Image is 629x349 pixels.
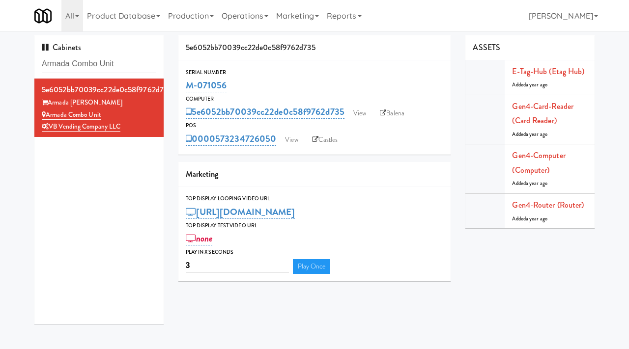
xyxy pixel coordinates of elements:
[186,79,227,92] a: M-071056
[526,215,547,222] span: a year ago
[375,106,409,121] a: Balena
[307,133,343,147] a: Castles
[186,205,295,219] a: [URL][DOMAIN_NAME]
[42,122,120,132] a: VB Vending Company LLC
[42,97,156,109] div: Armada [PERSON_NAME]
[186,132,277,146] a: 0000573234726050
[512,66,584,77] a: E-tag-hub (Etag Hub)
[526,131,547,138] span: a year ago
[512,215,547,222] span: Added
[186,94,444,104] div: Computer
[512,101,573,127] a: Gen4-card-reader (Card Reader)
[186,232,213,245] a: none
[34,7,52,25] img: Micromart
[42,55,156,73] input: Search cabinets
[526,81,547,88] span: a year ago
[178,35,451,60] div: 5e6052bb70039cc22de0c58f9762d735
[186,105,344,119] a: 5e6052bb70039cc22de0c58f9762d735
[186,68,444,78] div: Serial Number
[186,121,444,131] div: POS
[473,42,500,53] span: ASSETS
[186,168,219,180] span: Marketing
[512,131,547,138] span: Added
[512,199,584,211] a: Gen4-router (Router)
[512,150,565,176] a: Gen4-computer (Computer)
[512,180,547,187] span: Added
[526,180,547,187] span: a year ago
[42,42,81,53] span: Cabinets
[348,106,371,121] a: View
[512,81,547,88] span: Added
[186,221,444,231] div: Top Display Test Video Url
[293,259,331,274] a: Play Once
[42,110,101,120] a: Armada Combo Unit
[42,82,156,97] div: 5e6052bb70039cc22de0c58f9762d735
[280,133,303,147] a: View
[186,194,444,204] div: Top Display Looping Video Url
[186,247,444,257] div: Play in X seconds
[34,79,164,137] li: 5e6052bb70039cc22de0c58f9762d735Armada [PERSON_NAME] Armada Combo UnitVB Vending Company LLC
